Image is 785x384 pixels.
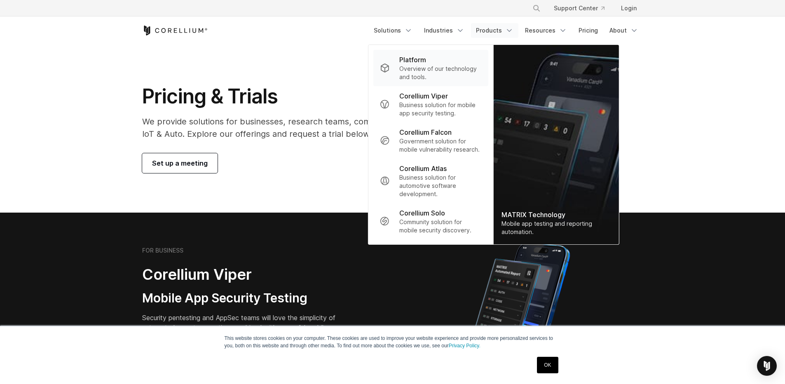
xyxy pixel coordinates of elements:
a: Corellium Atlas Business solution for automotive software development. [373,159,488,203]
img: Corellium MATRIX automated report on iPhone showing app vulnerability test results across securit... [460,239,584,383]
p: Corellium Atlas [399,164,447,173]
p: Overview of our technology and tools. [399,65,481,81]
a: Platform Overview of our technology and tools. [373,50,488,86]
p: Corellium Falcon [399,127,452,137]
div: MATRIX Technology [501,210,610,220]
a: OK [537,357,558,373]
a: Products [471,23,518,38]
a: Support Center [547,1,611,16]
a: Corellium Solo Community solution for mobile security discovery. [373,203,488,239]
p: Business solution for mobile app security testing. [399,101,481,117]
a: Set up a meeting [142,153,218,173]
a: Privacy Policy. [449,343,480,349]
p: Community solution for mobile security discovery. [399,218,481,234]
div: Navigation Menu [369,23,643,38]
span: Set up a meeting [152,158,208,168]
p: This website stores cookies on your computer. These cookies are used to improve your website expe... [225,335,561,349]
p: Corellium Solo [399,208,445,218]
div: Navigation Menu [523,1,643,16]
p: Corellium Viper [399,91,448,101]
div: Mobile app testing and reporting automation. [501,220,610,236]
a: Login [614,1,643,16]
img: Matrix_WebNav_1x [493,45,619,244]
h6: FOR BUSINESS [142,247,183,254]
h1: Pricing & Trials [142,84,471,109]
a: Corellium Falcon Government solution for mobile vulnerability research. [373,122,488,159]
a: About [605,23,643,38]
button: Search [529,1,544,16]
a: Corellium Home [142,26,208,35]
a: MATRIX Technology Mobile app testing and reporting automation. [493,45,619,244]
div: Open Intercom Messenger [757,356,777,376]
p: Security pentesting and AppSec teams will love the simplicity of automated report generation comb... [142,313,353,342]
a: Pricing [574,23,603,38]
a: Resources [520,23,572,38]
h2: Corellium Viper [142,265,353,284]
a: Corellium Viper Business solution for mobile app security testing. [373,86,488,122]
p: Government solution for mobile vulnerability research. [399,137,481,154]
a: Solutions [369,23,417,38]
a: Industries [419,23,469,38]
p: We provide solutions for businesses, research teams, community individuals, and IoT & Auto. Explo... [142,115,471,140]
p: Business solution for automotive software development. [399,173,481,198]
h3: Mobile App Security Testing [142,290,353,306]
p: Platform [399,55,426,65]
